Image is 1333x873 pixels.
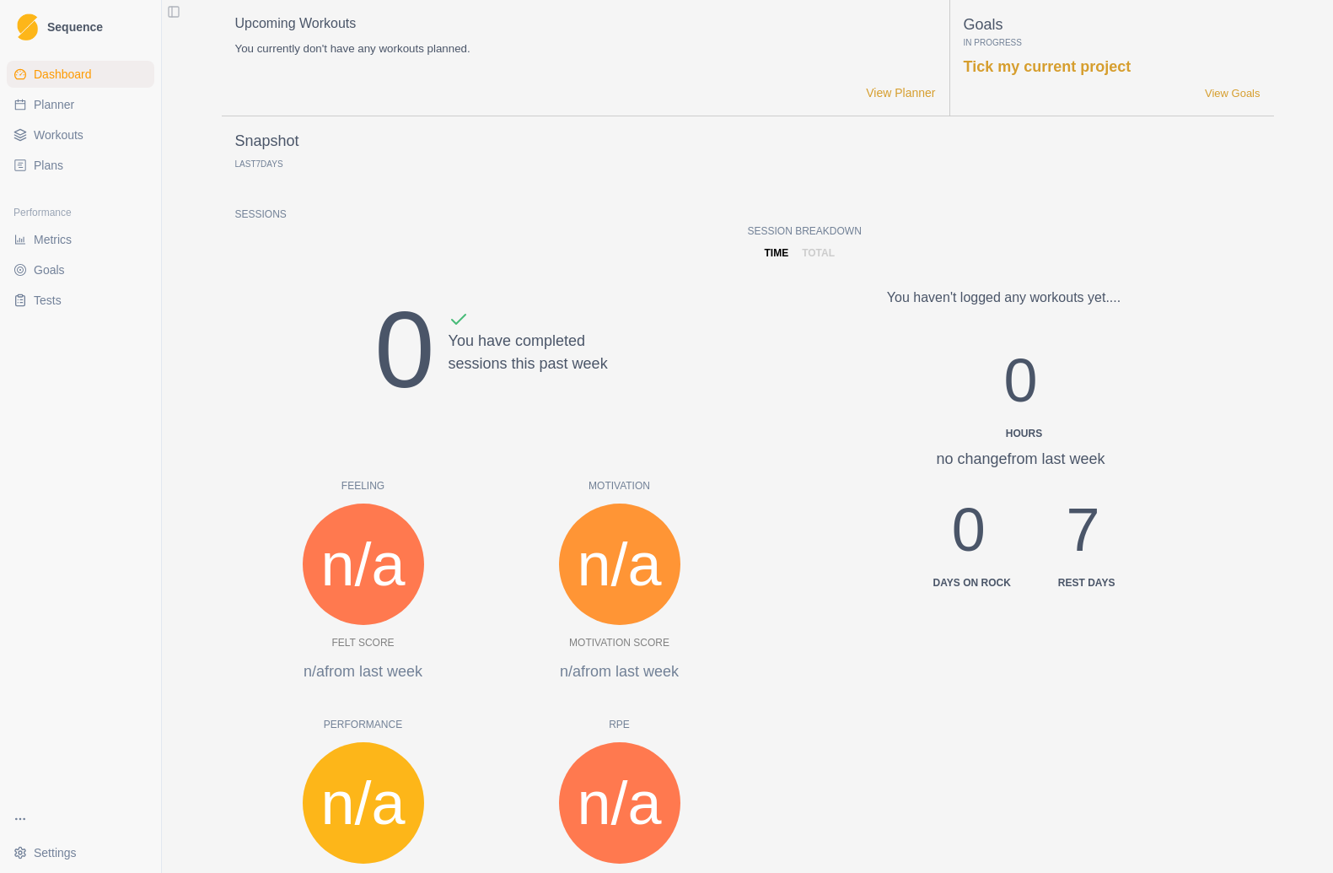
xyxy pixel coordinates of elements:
[577,519,661,610] span: n/a
[331,635,394,650] p: Felt Score
[7,121,154,148] a: Workouts
[7,256,154,283] a: Goals
[449,310,608,431] div: You have completed sessions this past week
[320,519,405,610] span: n/a
[235,207,748,222] p: Sessions
[492,717,748,732] p: RPE
[492,660,748,683] p: n/a from last week
[964,58,1131,75] a: Tick my current project
[1058,575,1115,590] div: Rest days
[906,448,1136,471] div: no change from last week
[235,130,299,153] p: Snapshot
[906,335,1136,441] div: 0
[492,478,748,493] p: Motivation
[933,575,1011,590] div: Days on Rock
[802,245,835,261] p: total
[748,224,1260,239] p: Session Breakdown
[17,13,38,41] img: Logo
[235,159,283,169] p: Last Days
[913,426,1136,441] div: Hours
[866,84,935,102] a: View Planner
[7,91,154,118] a: Planner
[964,36,1260,49] p: In Progress
[765,245,789,261] p: time
[34,66,92,83] span: Dashboard
[47,21,103,33] span: Sequence
[7,152,154,179] a: Plans
[34,292,62,309] span: Tests
[235,13,936,34] p: Upcoming Workouts
[7,61,154,88] a: Dashboard
[7,226,154,253] a: Metrics
[887,288,1121,308] p: You haven't logged any workouts yet....
[235,717,492,732] p: Performance
[577,757,661,849] span: n/a
[34,96,74,113] span: Planner
[34,261,65,278] span: Goals
[235,660,492,683] p: n/a from last week
[235,478,492,493] p: Feeling
[569,635,669,650] p: Motivation Score
[34,231,72,248] span: Metrics
[7,199,154,226] div: Performance
[1051,484,1115,590] div: 7
[235,40,936,57] p: You currently don't have any workouts planned.
[256,159,261,169] span: 7
[374,269,434,431] div: 0
[34,127,83,143] span: Workouts
[320,757,405,849] span: n/a
[964,13,1260,36] p: Goals
[34,157,63,174] span: Plans
[927,484,1011,590] div: 0
[7,287,154,314] a: Tests
[7,7,154,47] a: LogoSequence
[7,839,154,866] button: Settings
[1205,85,1260,102] a: View Goals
